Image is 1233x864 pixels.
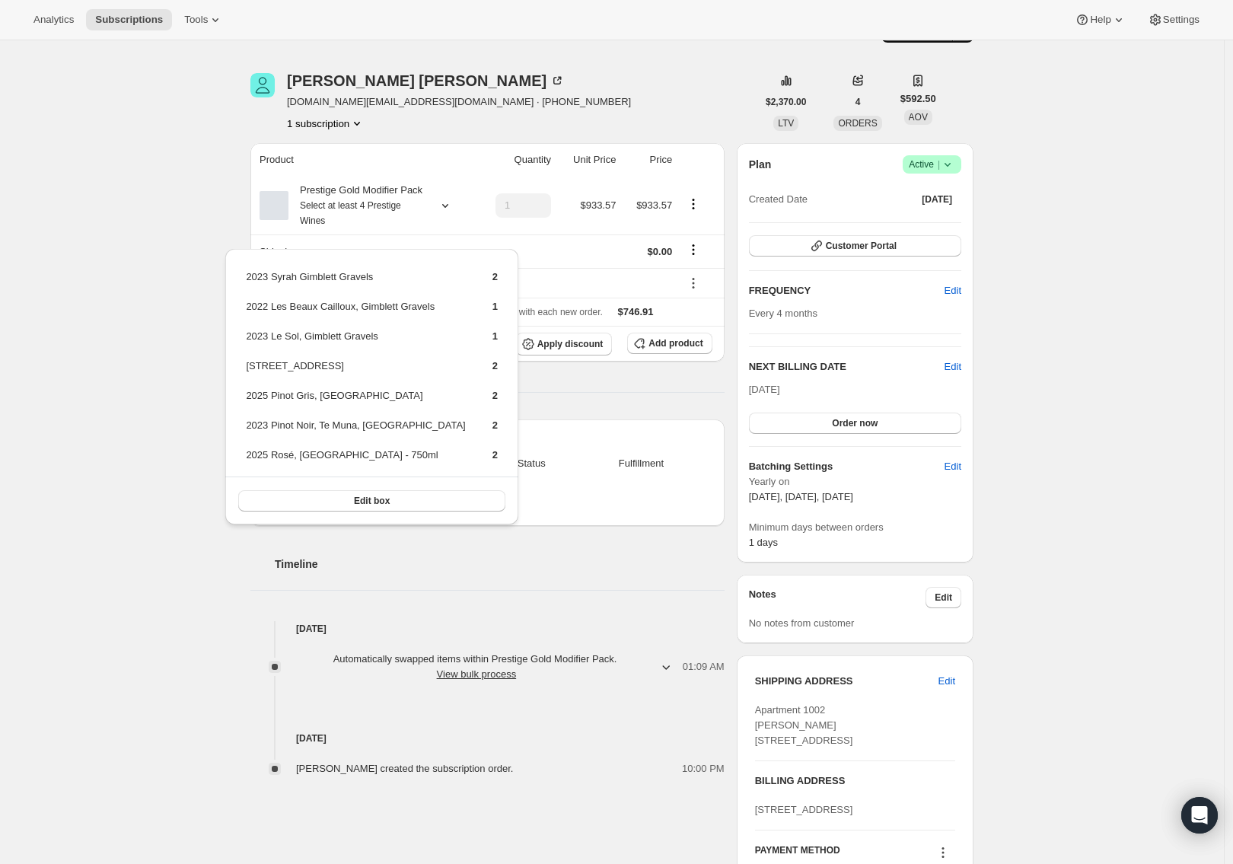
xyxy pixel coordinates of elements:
[938,674,955,689] span: Edit
[749,587,926,608] h3: Notes
[620,143,677,177] th: Price
[238,490,505,512] button: Edit box
[926,587,961,608] button: Edit
[250,143,475,177] th: Product
[245,298,466,327] td: 2022 Les Beaux Cailloux, Gimblett Gravels
[537,338,604,350] span: Apply discount
[250,73,275,97] span: Chris O’Neale
[935,591,952,604] span: Edit
[492,456,570,471] span: Status
[682,761,725,776] span: 10:00 PM
[250,234,475,268] th: Shipping
[749,384,780,395] span: [DATE]
[437,668,517,680] button: View bulk process
[1181,797,1218,834] div: Open Intercom Messenger
[287,73,565,88] div: [PERSON_NAME] [PERSON_NAME]
[749,413,961,434] button: Order now
[935,454,970,479] button: Edit
[909,157,955,172] span: Active
[648,246,673,257] span: $0.00
[245,328,466,356] td: 2023 Le Sol, Gimblett Gravels
[245,269,466,297] td: 2023 Syrah Gimblett Gravels
[929,669,964,693] button: Edit
[755,704,853,746] span: Apartment 1002 [PERSON_NAME] [STREET_ADDRESS]
[245,417,466,445] td: 2023 Pinot Noir, Te Muna, [GEOGRAPHIC_DATA]
[855,96,861,108] span: 4
[838,118,877,129] span: ORDERS
[580,199,616,211] span: $933.57
[755,773,955,789] h3: BILLING ADDRESS
[492,330,498,342] span: 1
[749,520,961,535] span: Minimum days between orders
[648,337,703,349] span: Add product
[250,731,725,746] h4: [DATE]
[627,333,712,354] button: Add product
[749,617,855,629] span: No notes from customer
[1090,14,1110,26] span: Help
[749,459,945,474] h6: Batching Settings
[33,14,74,26] span: Analytics
[945,283,961,298] span: Edit
[749,474,961,489] span: Yearly on
[766,96,806,108] span: $2,370.00
[86,9,172,30] button: Subscriptions
[492,360,498,371] span: 2
[492,301,498,312] span: 1
[184,14,208,26] span: Tools
[749,308,817,319] span: Every 4 months
[755,804,853,815] span: [STREET_ADDRESS]
[288,183,425,228] div: Prestige Gold Modifier Pack
[935,279,970,303] button: Edit
[826,240,897,252] span: Customer Portal
[275,556,725,572] h2: Timeline
[846,91,870,113] button: 4
[354,495,390,507] span: Edit box
[938,158,940,171] span: |
[516,333,613,355] button: Apply discount
[909,112,928,123] span: AOV
[250,621,725,636] h4: [DATE]
[245,447,466,475] td: 2025 Rosé, [GEOGRAPHIC_DATA] - 750ml
[24,9,83,30] button: Analytics
[749,283,945,298] h2: FREQUENCY
[681,196,706,212] button: Product actions
[749,359,945,375] h2: NEXT BILLING DATE
[492,271,498,282] span: 2
[683,659,725,674] span: 01:09 AM
[492,390,498,401] span: 2
[95,14,163,26] span: Subscriptions
[245,387,466,416] td: 2025 Pinot Gris, [GEOGRAPHIC_DATA]
[618,306,654,317] span: $746.91
[296,763,513,774] span: [PERSON_NAME] created the subscription order.
[287,94,631,110] span: [DOMAIN_NAME][EMAIL_ADDRESS][DOMAIN_NAME] · [PHONE_NUMBER]
[749,491,853,502] span: [DATE], [DATE], [DATE]
[175,9,232,30] button: Tools
[300,200,401,226] small: Select at least 4 Prestige Wines
[922,193,952,206] span: [DATE]
[832,417,878,429] span: Order now
[492,419,498,431] span: 2
[945,359,961,375] button: Edit
[749,235,961,257] button: Customer Portal
[475,143,556,177] th: Quantity
[1066,9,1135,30] button: Help
[579,456,703,471] span: Fulfillment
[287,647,683,687] button: Automatically swapped items within Prestige Gold Modifier Pack. View bulk process
[749,192,808,207] span: Created Date
[778,118,794,129] span: LTV
[749,537,778,548] span: 1 days
[287,116,365,131] button: Product actions
[913,189,961,210] button: [DATE]
[681,241,706,258] button: Shipping actions
[556,143,620,177] th: Unit Price
[1139,9,1209,30] button: Settings
[636,199,672,211] span: $933.57
[296,652,657,682] span: Automatically swapped items within Prestige Gold Modifier Pack .
[945,459,961,474] span: Edit
[245,358,466,386] td: [STREET_ADDRESS]
[755,674,938,689] h3: SHIPPING ADDRESS
[900,91,936,107] span: $592.50
[757,91,815,113] button: $2,370.00
[1163,14,1200,26] span: Settings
